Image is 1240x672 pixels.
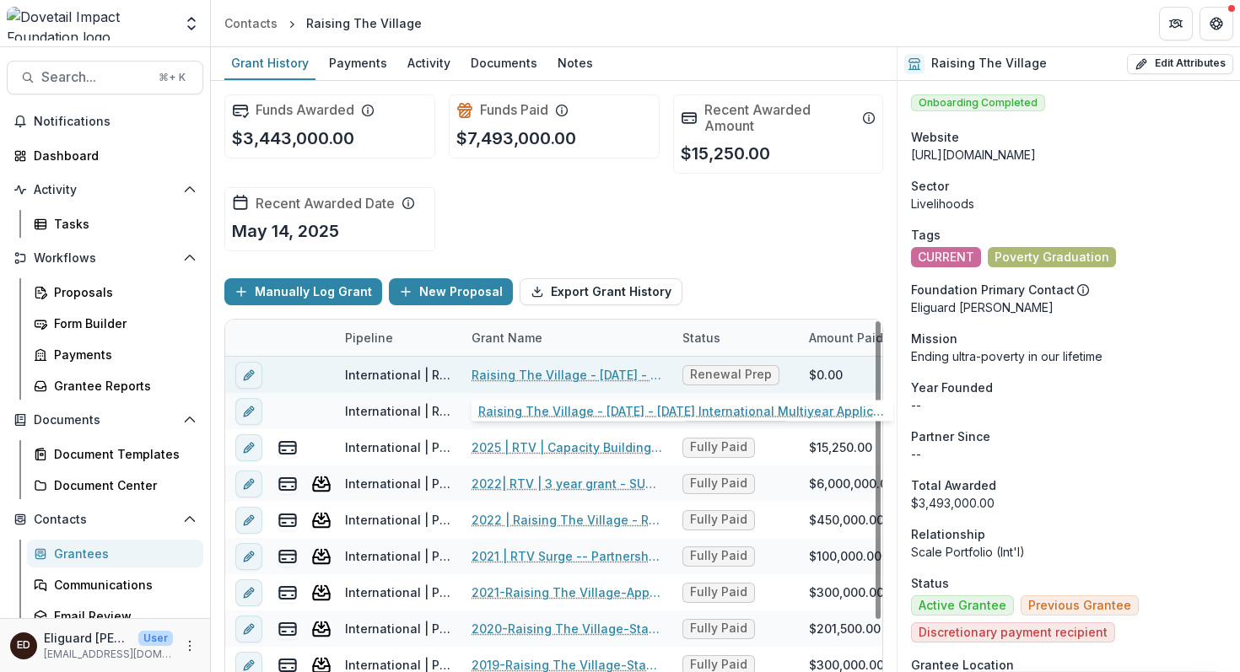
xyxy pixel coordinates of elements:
a: Communications [27,571,203,599]
div: Eliguard Dawson [17,640,30,651]
a: Proposals [27,278,203,306]
button: view-payments [278,619,298,639]
span: Workflows [34,251,176,266]
a: Notes [551,47,600,80]
div: Grant Name [461,320,672,356]
h2: Funds Paid [480,102,548,118]
button: view-payments [278,583,298,603]
div: $15,250.00 [809,438,872,456]
span: Fully Paid [690,476,747,491]
div: Payments [322,51,394,75]
p: Eliguard [PERSON_NAME] [911,298,1227,316]
button: edit [235,470,262,497]
button: view-payments [278,546,298,567]
span: Fully Paid [690,621,747,636]
a: Payments [322,47,394,80]
a: Tasks [27,210,203,238]
a: Dashboard [7,142,203,169]
p: Amount Paid [809,329,883,347]
p: Eliguard [PERSON_NAME] [44,629,132,647]
span: Application: Review [690,404,781,418]
div: $3,493,000.00 [911,494,1227,512]
div: International | Prospects Pipeline [345,511,451,529]
span: Notifications [34,115,197,129]
span: Discretionary payment recipient [919,626,1108,640]
button: Notifications [7,108,203,135]
div: $100,000.00 [809,547,881,565]
div: Proposals [54,283,190,301]
a: 2020-Raising The Village-Stage 4: Renewal [472,620,662,637]
a: 2021 | RTV Surge -- Partnerships [472,547,662,565]
a: Contacts [218,11,284,35]
a: Document Center [27,471,203,499]
button: edit [235,434,262,461]
div: Pipeline [335,329,403,347]
a: Grantees [27,540,203,567]
p: Ending ultra-poverty in our lifetime [911,347,1227,365]
div: International | Prospects Pipeline [345,475,451,492]
p: User [138,631,173,646]
button: Manually Log Grant [224,278,382,305]
div: Pipeline [335,320,461,356]
div: International | Renewal Pipeline [345,366,451,384]
button: Partners [1159,7,1193,40]
span: Renewal Prep [690,368,772,382]
p: $7,493,000.00 [456,126,576,151]
a: 2025 | RTV | Capacity Building Grant | [472,438,662,456]
div: International | Prospects Pipeline [345,438,451,456]
div: Tasks [54,215,190,233]
button: Open Contacts [7,506,203,533]
div: ⌘ + K [155,68,189,87]
a: 2022 | Raising The Village - Renewal [472,511,662,529]
div: Raising The Village [306,14,422,32]
div: Status [672,329,731,347]
div: International | Prospects Pipeline [345,547,451,565]
span: Poverty Graduation [995,250,1109,265]
p: Livelihoods [911,195,1227,212]
span: Partner Since [911,427,990,445]
div: Document Templates [54,445,190,463]
button: view-payments [278,474,298,494]
div: Contacts [224,14,278,32]
span: Active Grantee [919,599,1006,613]
button: edit [235,579,262,606]
button: edit [235,616,262,642]
a: Raising The Village: [DATE] - [DATE] Multiyear RFP Application [472,402,662,420]
div: Dashboard [34,147,190,164]
div: Grantees [54,545,190,562]
div: Documents [464,51,544,75]
div: $300,000.00 [809,583,884,601]
h2: Funds Awarded [256,102,354,118]
div: $201,500.00 [809,620,881,637]
div: Amount Paid [799,320,925,356]
span: Tags [911,226,941,244]
div: $6,000,000.00 [809,475,895,492]
p: Scale Portfolio (Int'l) [911,543,1227,561]
a: [URL][DOMAIN_NAME] [911,148,1036,162]
span: Year Founded [911,379,993,396]
div: Status [672,320,799,356]
nav: breadcrumb [218,11,429,35]
button: More [180,636,200,656]
span: Search... [41,69,148,85]
div: International | Prospects Pipeline [345,620,451,637]
div: Payments [54,346,190,363]
p: Foundation Primary Contact [911,281,1075,298]
p: May 14, 2025 [232,218,339,244]
button: edit [235,543,262,570]
a: Grantee Reports [27,372,203,400]
button: New Proposal [389,278,513,305]
div: Grant History [224,51,315,75]
a: Documents [464,47,544,80]
div: Notes [551,51,600,75]
img: Dovetail Impact Foundation logo [7,7,173,40]
div: $450,000.00 [809,511,884,529]
span: Fully Paid [690,440,747,454]
a: Email Review [27,602,203,630]
p: -- [911,396,1227,414]
button: Get Help [1200,7,1233,40]
span: Contacts [34,513,176,527]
